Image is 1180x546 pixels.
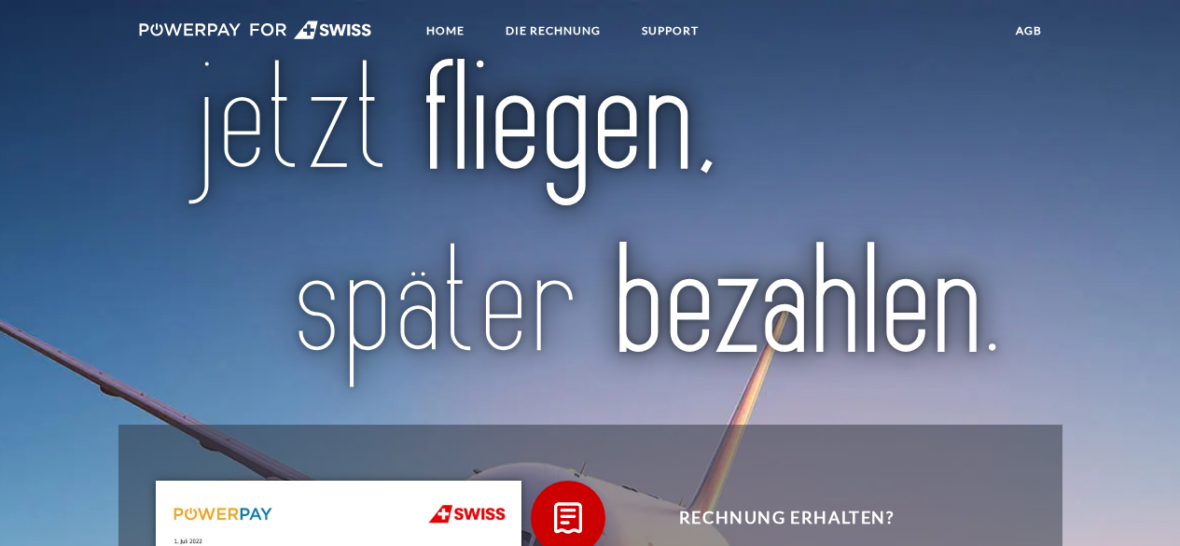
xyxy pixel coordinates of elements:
[545,495,591,541] img: qb_bill.svg
[626,14,715,48] a: SUPPORT
[1000,14,1058,48] a: agb
[490,14,617,48] a: DIE RECHNUNG
[179,55,1002,396] img: title-swiss_de.svg
[139,21,373,39] img: logo-swiss-white.svg
[410,14,480,48] a: Home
